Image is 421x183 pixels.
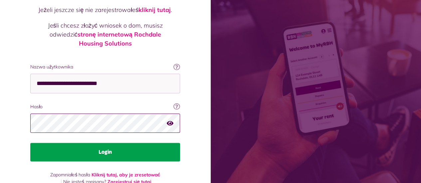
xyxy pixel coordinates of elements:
[78,31,161,47] a: stronę internetową Rochdale Housing Solutions
[30,104,43,110] font: Hasło
[91,172,160,178] a: Kliknij tutaj, aby je zresetować
[30,143,180,161] button: Login
[138,6,171,14] a: kliknij tutaj
[171,6,172,14] font: .
[38,6,138,14] font: Jeżeli jeszcze się nie zarejestrowałeś
[30,64,73,70] font: Nazwa użytkownika
[50,172,90,178] font: Zapomniałeś hasła
[48,22,163,38] font: Jeśli chcesz złożyć wniosek o dom, musisz odwiedzić
[99,149,112,155] font: Login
